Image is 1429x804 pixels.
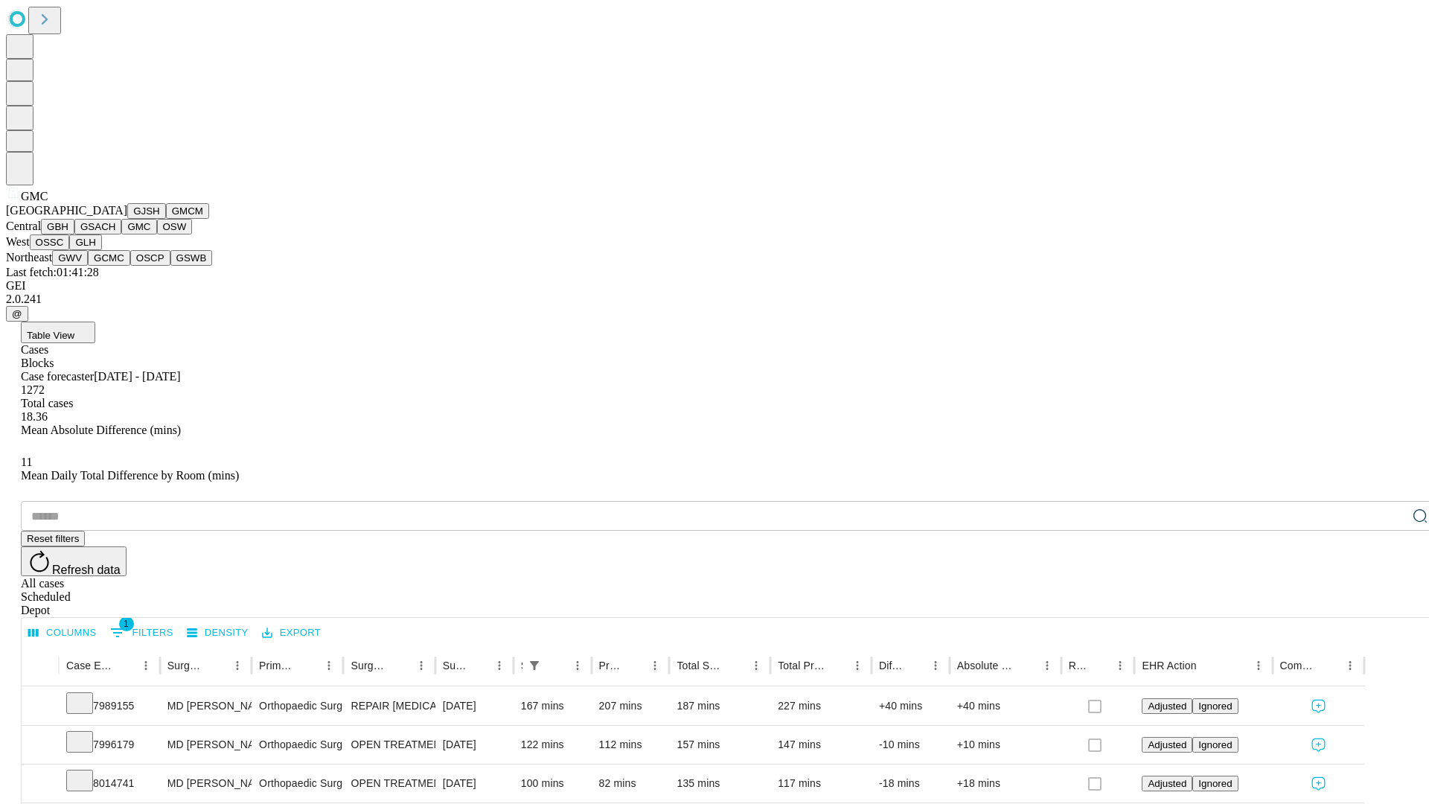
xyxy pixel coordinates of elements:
[74,219,121,234] button: GSACH
[546,655,567,676] button: Sort
[826,655,847,676] button: Sort
[66,660,113,671] div: Case Epic Id
[21,424,181,436] span: Mean Absolute Difference (mins)
[6,306,28,322] button: @
[1142,660,1196,671] div: EHR Action
[167,687,244,725] div: MD [PERSON_NAME] [PERSON_NAME]
[677,687,763,725] div: 187 mins
[677,660,723,671] div: Total Scheduled Duration
[21,456,32,468] span: 11
[1198,655,1219,676] button: Sort
[599,660,623,671] div: Predicted In Room Duration
[1148,778,1186,789] span: Adjusted
[157,219,193,234] button: OSW
[167,765,244,803] div: MD [PERSON_NAME] [PERSON_NAME]
[778,687,864,725] div: 227 mins
[524,655,545,676] div: 1 active filter
[489,655,510,676] button: Menu
[524,655,545,676] button: Show filters
[41,219,74,234] button: GBH
[21,383,45,396] span: 1272
[6,293,1423,306] div: 2.0.241
[778,660,825,671] div: Total Predicted Duration
[879,687,942,725] div: +40 mins
[1192,776,1238,791] button: Ignored
[351,660,388,671] div: Surgery Name
[351,687,427,725] div: REPAIR [MEDICAL_DATA] OR [MEDICAL_DATA] [MEDICAL_DATA] AUTOGRAFT
[298,655,319,676] button: Sort
[30,234,70,250] button: OSSC
[25,622,100,645] button: Select columns
[21,190,48,202] span: GMC
[1037,655,1058,676] button: Menu
[645,655,665,676] button: Menu
[443,726,506,764] div: [DATE]
[29,733,51,759] button: Expand
[6,204,127,217] span: [GEOGRAPHIC_DATA]
[21,531,85,546] button: Reset filters
[21,370,94,383] span: Case forecaster
[443,660,467,671] div: Surgery Date
[411,655,432,676] button: Menu
[115,655,135,676] button: Sort
[957,687,1054,725] div: +40 mins
[390,655,411,676] button: Sort
[135,655,156,676] button: Menu
[52,564,121,576] span: Refresh data
[88,250,130,266] button: GCMC
[624,655,645,676] button: Sort
[21,397,73,409] span: Total cases
[778,765,864,803] div: 117 mins
[130,250,170,266] button: OSCP
[1198,739,1232,750] span: Ignored
[521,687,584,725] div: 167 mins
[170,250,213,266] button: GSWB
[879,726,942,764] div: -10 mins
[599,765,662,803] div: 82 mins
[725,655,746,676] button: Sort
[167,660,205,671] div: Surgeon Name
[847,655,868,676] button: Menu
[69,234,101,250] button: GLH
[567,655,588,676] button: Menu
[206,655,227,676] button: Sort
[957,765,1054,803] div: +18 mins
[1148,739,1186,750] span: Adjusted
[6,235,30,248] span: West
[106,621,177,645] button: Show filters
[6,266,99,278] span: Last fetch: 01:41:28
[1248,655,1269,676] button: Menu
[29,771,51,797] button: Expand
[1192,698,1238,714] button: Ignored
[127,203,166,219] button: GJSH
[521,765,584,803] div: 100 mins
[443,687,506,725] div: [DATE]
[677,726,763,764] div: 157 mins
[183,622,252,645] button: Density
[1148,701,1186,712] span: Adjusted
[1142,698,1192,714] button: Adjusted
[66,687,153,725] div: 7989155
[52,250,88,266] button: GWV
[27,330,74,341] span: Table View
[319,655,339,676] button: Menu
[1110,655,1131,676] button: Menu
[778,726,864,764] div: 147 mins
[166,203,209,219] button: GMCM
[21,546,127,576] button: Refresh data
[925,655,946,676] button: Menu
[259,765,336,803] div: Orthopaedic Surgery
[1280,660,1317,671] div: Comments
[1198,701,1232,712] span: Ignored
[879,765,942,803] div: -18 mins
[1192,737,1238,753] button: Ignored
[259,660,296,671] div: Primary Service
[904,655,925,676] button: Sort
[259,687,336,725] div: Orthopaedic Surgery
[1319,655,1340,676] button: Sort
[167,726,244,764] div: MD [PERSON_NAME] [PERSON_NAME]
[1142,737,1192,753] button: Adjusted
[879,660,903,671] div: Difference
[21,469,239,482] span: Mean Daily Total Difference by Room (mins)
[6,251,52,264] span: Northeast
